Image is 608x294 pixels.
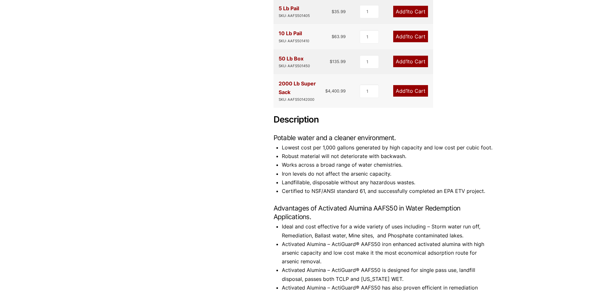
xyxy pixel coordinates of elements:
[406,88,408,94] span: 1
[282,170,496,178] li: Iron levels do not affect the arsenic capacity.
[406,58,408,65] span: 1
[332,9,346,14] bdi: 35.99
[279,4,310,19] div: 5 Lb Pail
[393,31,428,42] a: Add1to Cart
[282,178,496,187] li: Landfillable, disposable without any hazardous wastes.
[279,13,310,19] div: SKU: AAFS501405
[330,59,346,64] bdi: 135.99
[332,34,334,39] span: $
[393,85,428,97] a: Add1to Cart
[279,79,326,103] div: 2000 Lb Super Sack
[279,29,309,44] div: 10 Lb Pail
[406,33,408,40] span: 1
[330,59,332,64] span: $
[282,187,496,195] li: Certified to NSF/ANSI standard 61, and successfully completed an EPA ETV project.
[332,9,334,14] span: $
[282,152,496,161] li: Robust material will not deteriorate with backwash.
[282,240,496,266] li: Activated Alumina – ActiGuard® AAFS50 iron enhanced activated alumina with high arsenic capacity ...
[282,143,496,152] li: Lowest cost per 1,000 gallons generated by high capacity and low cost per cubic foot.
[393,6,428,17] a: Add1to Cart
[325,88,328,93] span: $
[279,38,309,44] div: SKU: AAFS501410
[279,97,326,103] div: SKU: AAFS50142000
[282,161,496,169] li: Works across a broad range of water chemistries.
[279,63,310,69] div: SKU: AAFS501450
[325,88,346,93] bdi: 4,400.99
[393,56,428,67] a: Add1to Cart
[274,204,496,221] h3: Advantages of Activated Alumina AAFS50 in Water Redemption Applications.
[274,133,496,142] h3: Potable water and a cleaner environment.
[406,8,408,15] span: 1
[282,222,496,240] li: Ideal and cost effective for a wide variety of uses including – Storm water run off, Remediation,...
[332,34,346,39] bdi: 63.99
[282,266,496,283] li: Activated Alumina – ActiGuard® AAFS50 is designed for single pass use, landfill disposal, passes ...
[274,115,496,125] h2: Description
[279,54,310,69] div: 50 Lb Box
